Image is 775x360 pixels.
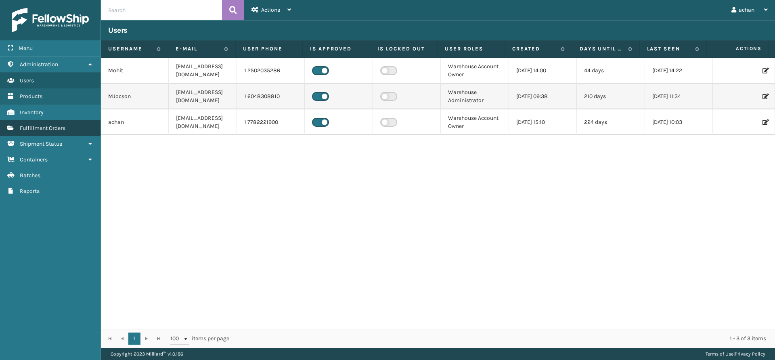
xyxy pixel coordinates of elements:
[577,84,645,109] td: 210 days
[512,45,557,52] label: Created
[170,335,182,343] span: 100
[261,6,280,13] span: Actions
[709,42,767,55] span: Actions
[310,45,362,52] label: Is Approved
[509,84,577,109] td: [DATE] 09:38
[169,58,237,84] td: [EMAIL_ADDRESS][DOMAIN_NAME]
[445,45,497,52] label: User Roles
[645,109,713,135] td: [DATE] 10:03
[645,58,713,84] td: [DATE] 14:22
[101,84,169,109] td: MJocson
[20,188,40,195] span: Reports
[241,335,766,343] div: 1 - 3 of 3 items
[441,58,509,84] td: Warehouse Account Owner
[101,109,169,135] td: achan
[20,156,48,163] span: Containers
[20,93,42,100] span: Products
[19,45,33,52] span: Menu
[108,45,153,52] label: Username
[577,58,645,84] td: 44 days
[169,109,237,135] td: [EMAIL_ADDRESS][DOMAIN_NAME]
[377,45,430,52] label: Is Locked Out
[237,109,305,135] td: 1 7782221900
[762,94,767,99] i: Edit
[237,84,305,109] td: 1 6048308810
[108,25,128,35] h3: Users
[20,125,65,132] span: Fulfillment Orders
[111,348,183,360] p: Copyright 2023 Milliard™ v 1.0.186
[20,61,58,68] span: Administration
[706,348,765,360] div: |
[735,351,765,357] a: Privacy Policy
[580,45,624,52] label: Days until password expires
[706,351,733,357] a: Terms of Use
[101,58,169,84] td: Mohit
[20,140,62,147] span: Shipment Status
[176,45,220,52] label: E-mail
[441,84,509,109] td: Warehouse Administrator
[237,58,305,84] td: 1 2502035286
[12,8,89,32] img: logo
[441,109,509,135] td: Warehouse Account Owner
[20,77,34,84] span: Users
[20,109,44,116] span: Inventory
[577,109,645,135] td: 224 days
[169,84,237,109] td: [EMAIL_ADDRESS][DOMAIN_NAME]
[170,333,229,345] span: items per page
[647,45,691,52] label: Last Seen
[20,172,40,179] span: Batches
[762,119,767,125] i: Edit
[509,58,577,84] td: [DATE] 14:00
[762,68,767,73] i: Edit
[645,84,713,109] td: [DATE] 11:34
[509,109,577,135] td: [DATE] 15:10
[128,333,140,345] a: 1
[243,45,295,52] label: User phone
